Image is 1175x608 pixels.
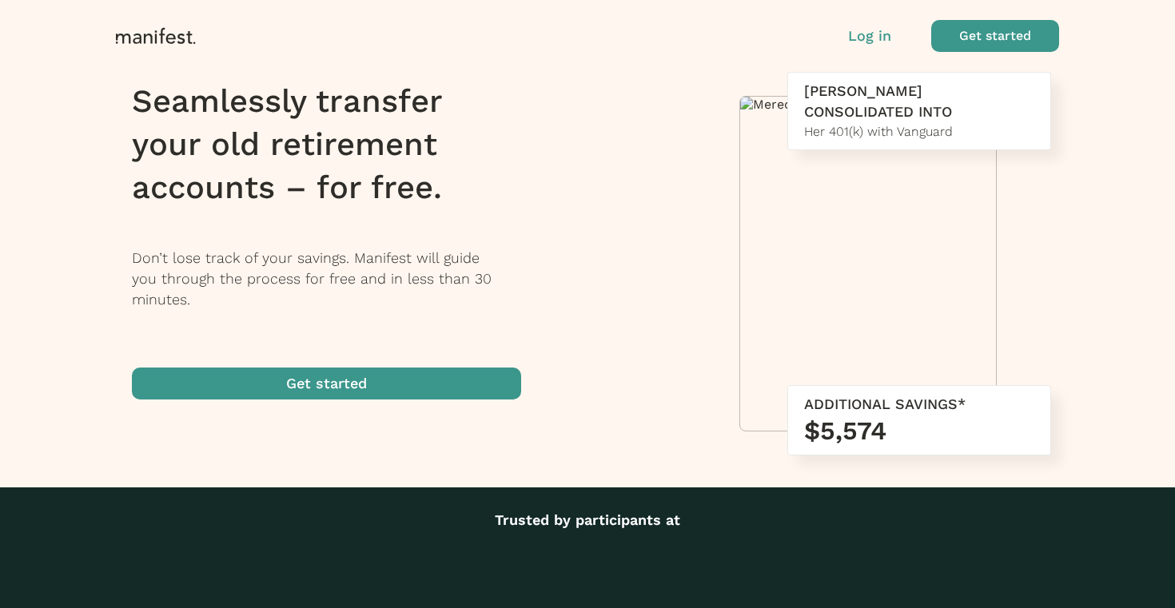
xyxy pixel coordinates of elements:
[848,26,891,46] button: Log in
[804,394,1034,415] div: ADDITIONAL SAVINGS*
[132,368,521,399] button: Get started
[132,80,542,209] h1: Seamlessly transfer your old retirement accounts – for free.
[132,248,542,310] p: Don’t lose track of your savings. Manifest will guide you through the process for free and in les...
[804,415,1034,447] h3: $5,574
[804,122,1034,141] div: Her 401(k) with Vanguard
[931,20,1059,52] button: Get started
[804,81,1034,122] div: [PERSON_NAME] CONSOLIDATED INTO
[740,97,996,112] img: Meredith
